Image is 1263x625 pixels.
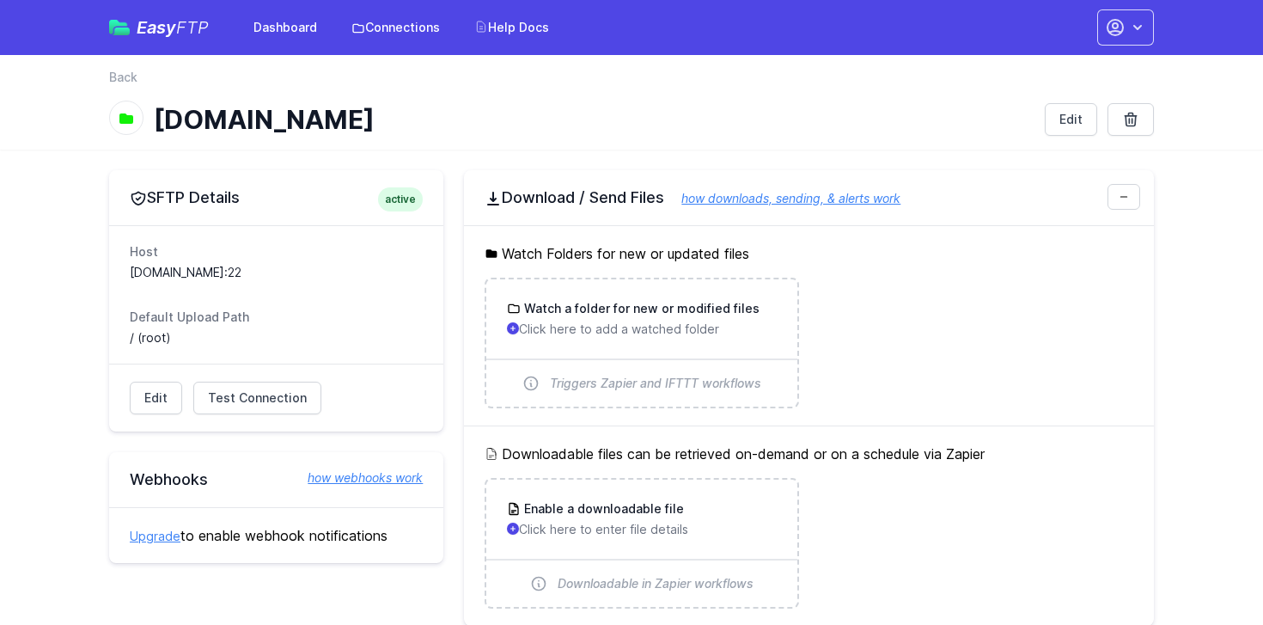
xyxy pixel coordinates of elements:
a: Connections [341,12,450,43]
span: Downloadable in Zapier workflows [558,575,754,592]
h3: Watch a folder for new or modified files [521,300,760,317]
a: how webhooks work [290,469,423,487]
a: Dashboard [243,12,327,43]
p: Click here to enter file details [507,521,776,538]
h2: Download / Send Files [485,187,1133,208]
dt: Host [130,243,423,260]
dd: / (root) [130,329,423,346]
span: FTP [176,17,209,38]
a: Test Connection [193,382,321,414]
a: Upgrade [130,529,180,543]
p: Click here to add a watched folder [507,321,776,338]
a: Enable a downloadable file Click here to enter file details Downloadable in Zapier workflows [486,480,796,607]
nav: Breadcrumb [109,69,1154,96]
h5: Downloadable files can be retrieved on-demand or on a schedule via Zapier [485,444,1133,464]
img: easyftp_logo.png [109,20,130,35]
h2: Webhooks [130,469,423,490]
h3: Enable a downloadable file [521,500,684,518]
a: Watch a folder for new or modified files Click here to add a watched folder Triggers Zapier and I... [486,279,796,407]
dt: Default Upload Path [130,309,423,326]
a: Edit [130,382,182,414]
dd: [DOMAIN_NAME]:22 [130,264,423,281]
a: Edit [1045,103,1097,136]
a: Help Docs [464,12,559,43]
a: EasyFTP [109,19,209,36]
h5: Watch Folders for new or updated files [485,243,1133,264]
span: Test Connection [208,389,307,407]
span: Triggers Zapier and IFTTT workflows [550,375,761,392]
span: Easy [137,19,209,36]
div: to enable webhook notifications [109,507,443,563]
a: Back [109,69,137,86]
h1: [DOMAIN_NAME] [154,104,1031,135]
h2: SFTP Details [130,187,423,208]
a: how downloads, sending, & alerts work [664,191,900,205]
span: active [378,187,423,211]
